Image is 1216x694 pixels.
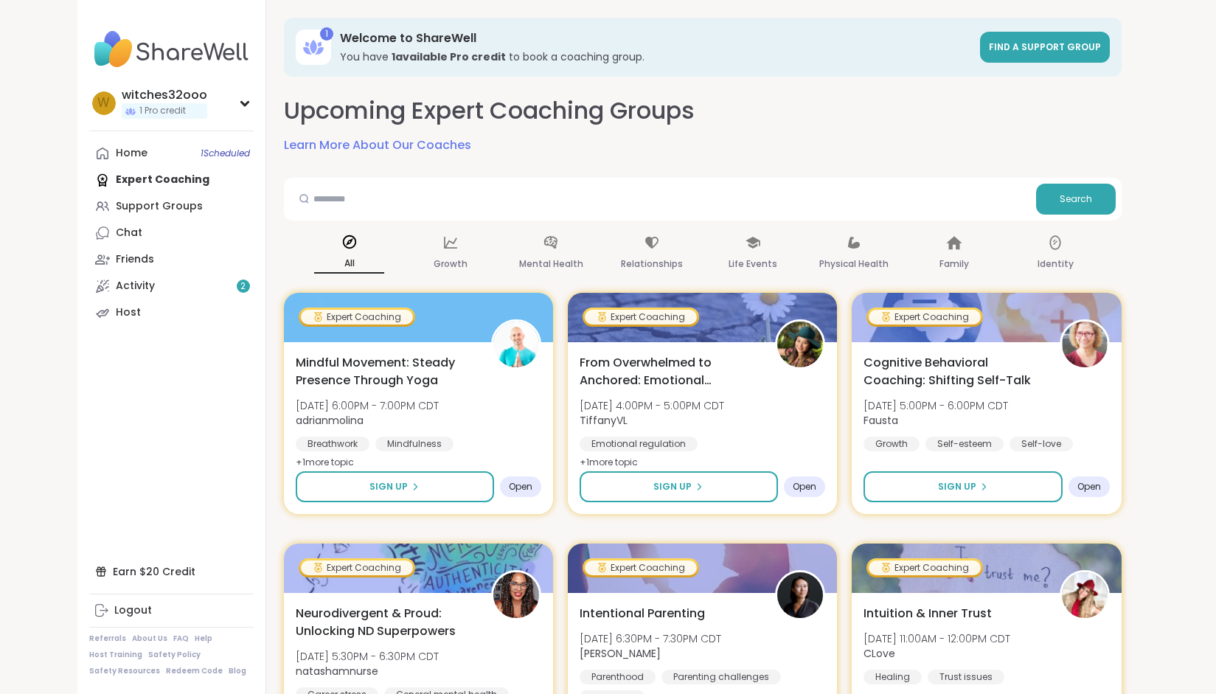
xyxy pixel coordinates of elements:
h3: You have to book a coaching group. [340,49,971,64]
h2: Upcoming Expert Coaching Groups [284,94,695,128]
a: Help [195,634,212,644]
div: Self-esteem [925,437,1004,451]
div: Activity [116,279,155,294]
img: TiffanyVL [777,322,823,367]
p: All [314,254,384,274]
a: Find a support group [980,32,1110,63]
span: 1 Pro credit [139,105,186,117]
p: Physical Health [819,255,889,273]
span: Neurodivergent & Proud: Unlocking ND Superpowers [296,605,475,640]
span: Intentional Parenting [580,605,705,622]
img: adrianmolina [493,322,539,367]
a: Redeem Code [166,666,223,676]
div: Parenting challenges [661,670,781,684]
a: Safety Policy [148,650,201,660]
div: Expert Coaching [301,310,413,325]
div: Parenthood [580,670,656,684]
span: Find a support group [989,41,1101,53]
p: Relationships [621,255,683,273]
a: Home1Scheduled [89,140,254,167]
span: Open [793,481,816,493]
p: Identity [1038,255,1074,273]
a: Safety Resources [89,666,160,676]
div: Expert Coaching [869,561,981,575]
span: Open [509,481,532,493]
a: Learn More About Our Coaches [284,136,471,154]
div: Earn $20 Credit [89,558,254,585]
div: Growth [864,437,920,451]
b: Fausta [864,413,898,428]
a: Blog [229,666,246,676]
img: natashamnurse [493,572,539,618]
img: Fausta [1062,322,1108,367]
a: Logout [89,597,254,624]
div: Healing [864,670,922,684]
b: natashamnurse [296,664,378,679]
a: Host Training [89,650,142,660]
b: 1 available Pro credit [392,49,506,64]
span: 1 Scheduled [201,148,250,159]
a: Activity2 [89,273,254,299]
span: [DATE] 5:00PM - 6:00PM CDT [864,398,1008,413]
a: Support Groups [89,193,254,220]
span: [DATE] 6:30PM - 7:30PM CDT [580,631,721,646]
span: [DATE] 11:00AM - 12:00PM CDT [864,631,1010,646]
div: Home [116,146,147,161]
div: Host [116,305,141,320]
b: adrianmolina [296,413,364,428]
div: Expert Coaching [585,310,697,325]
a: Chat [89,220,254,246]
span: w [97,94,110,113]
button: Sign Up [296,471,494,502]
span: Open [1077,481,1101,493]
a: Referrals [89,634,126,644]
span: Sign Up [653,480,692,493]
p: Mental Health [519,255,583,273]
span: [DATE] 4:00PM - 5:00PM CDT [580,398,724,413]
b: CLove [864,646,895,661]
span: [DATE] 5:30PM - 6:30PM CDT [296,649,439,664]
div: 1 [320,27,333,41]
div: Friends [116,252,154,267]
h3: Welcome to ShareWell [340,30,971,46]
div: Mindfulness [375,437,454,451]
span: Intuition & Inner Trust [864,605,992,622]
div: Logout [114,603,152,618]
a: FAQ [173,634,189,644]
img: CLove [1062,572,1108,618]
img: Natasha [777,572,823,618]
div: Chat [116,226,142,240]
p: Family [939,255,969,273]
button: Sign Up [580,471,778,502]
a: Friends [89,246,254,273]
div: witches32ooo [122,87,207,103]
div: Support Groups [116,199,203,214]
span: Cognitive Behavioral Coaching: Shifting Self-Talk [864,354,1043,389]
img: ShareWell Nav Logo [89,24,254,75]
div: Emotional regulation [580,437,698,451]
p: Life Events [729,255,777,273]
b: [PERSON_NAME] [580,646,661,661]
span: Sign Up [938,480,976,493]
span: Search [1060,192,1092,206]
a: About Us [132,634,167,644]
a: Host [89,299,254,326]
div: Trust issues [928,670,1004,684]
span: [DATE] 6:00PM - 7:00PM CDT [296,398,439,413]
div: Expert Coaching [301,561,413,575]
b: TiffanyVL [580,413,628,428]
button: Search [1036,184,1116,215]
div: Expert Coaching [585,561,697,575]
span: 2 [240,280,246,293]
div: Expert Coaching [869,310,981,325]
button: Sign Up [864,471,1062,502]
div: Breathwork [296,437,369,451]
span: Mindful Movement: Steady Presence Through Yoga [296,354,475,389]
div: Self-love [1010,437,1073,451]
span: From Overwhelmed to Anchored: Emotional Regulation [580,354,759,389]
p: Growth [434,255,468,273]
span: Sign Up [369,480,408,493]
